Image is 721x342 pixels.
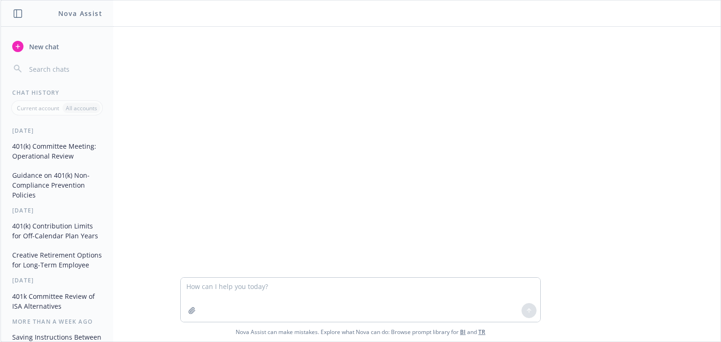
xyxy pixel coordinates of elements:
button: 401(k) Contribution Limits for Off-Calendar Plan Years [8,218,106,243]
div: [DATE] [1,206,113,214]
div: [DATE] [1,276,113,284]
p: All accounts [66,104,97,112]
div: More than a week ago [1,318,113,326]
input: Search chats [27,62,102,76]
a: TR [478,328,485,336]
button: Guidance on 401(k) Non-Compliance Prevention Policies [8,167,106,203]
p: Current account [17,104,59,112]
span: Nova Assist can make mistakes. Explore what Nova can do: Browse prompt library for and [4,322,717,342]
h1: Nova Assist [58,8,102,18]
button: 401(k) Committee Meeting: Operational Review [8,138,106,164]
button: 401k Committee Review of ISA Alternatives [8,289,106,314]
a: BI [460,328,466,336]
div: Chat History [1,89,113,97]
div: [DATE] [1,127,113,135]
span: New chat [27,42,59,52]
button: New chat [8,38,106,55]
button: Creative Retirement Options for Long-Term Employee [8,247,106,273]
